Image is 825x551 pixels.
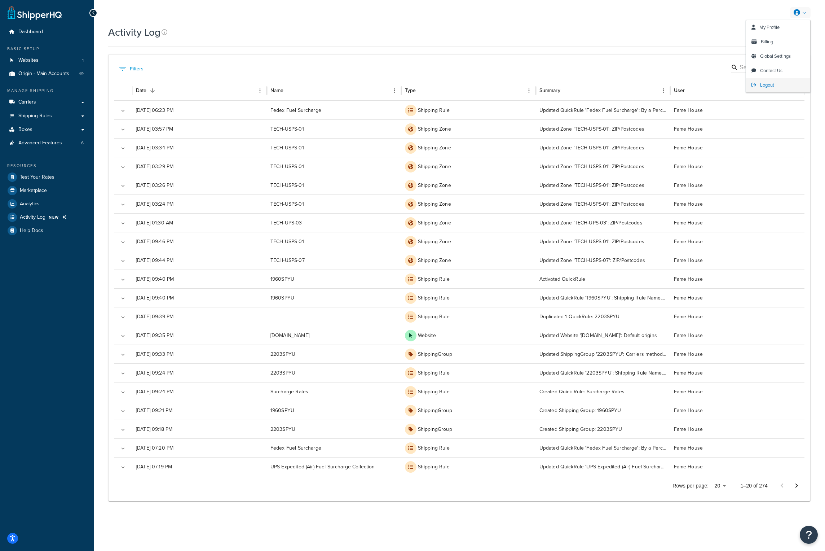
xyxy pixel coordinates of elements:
[418,294,450,302] p: Shipping Rule
[5,197,88,210] a: Analytics
[658,86,669,96] button: Menu
[670,119,805,138] div: Fame House
[132,194,267,213] div: [DATE] 03:24 PM
[800,526,818,544] button: Open Resource Center
[118,200,128,210] button: Expand
[5,67,88,80] a: Origin - Main Accounts 49
[5,224,88,237] a: Help Docs
[670,232,805,251] div: Fame House
[132,363,267,382] div: [DATE] 09:24 PM
[132,438,267,457] div: [DATE] 07:20 PM
[49,214,59,220] span: NEW
[20,188,47,194] span: Marketplace
[18,71,69,77] span: Origin - Main Accounts
[5,109,88,123] a: Shipping Rules
[5,171,88,184] a: Test Your Rates
[711,481,729,491] div: 20
[416,86,427,96] button: Sort
[389,86,400,96] button: Menu
[536,213,670,232] div: Updated Zone 'TECH-UPS-03': ZIP/Postcodes
[20,201,40,207] span: Analytics
[536,307,670,326] div: Duplicated 1 QuickRule: 2203SPYU
[536,438,670,457] div: Updated QuickRule 'Fedex Fuel Surcharge': By a Percentage
[79,71,84,77] span: 49
[740,64,792,72] input: Search…
[536,194,670,213] div: Updated Zone 'TECH-USPS-01': ZIP/Postcodes
[267,326,401,345] div: paige-sandbox.myshopify.com
[267,438,401,457] div: Fedex Fuel Surcharge
[118,331,128,341] button: Expand
[20,228,43,234] span: Help Docs
[132,251,267,270] div: [DATE] 09:44 PM
[118,425,128,435] button: Expand
[536,401,670,420] div: Created Shipping Group: 1960SPYU
[418,445,450,452] p: Shipping Rule
[536,119,670,138] div: Updated Zone 'TECH-USPS-01': ZIP/Postcodes
[5,211,88,224] a: Activity Log NEW
[132,288,267,307] div: [DATE] 09:40 PM
[536,176,670,194] div: Updated Zone 'TECH-USPS-01': ZIP/Postcodes
[418,163,451,170] p: Shipping Zone
[18,127,32,133] span: Boxes
[761,38,773,45] span: Billing
[118,368,128,379] button: Expand
[118,443,128,454] button: Expand
[267,119,401,138] div: TECH-USPS-01
[418,107,450,114] p: Shipping Rule
[118,106,128,116] button: Expand
[118,237,128,247] button: Expand
[536,232,670,251] div: Updated Zone 'TECH-USPS-01': ZIP/Postcodes
[524,86,534,96] button: Menu
[536,138,670,157] div: Updated Zone 'TECH-USPS-01': ZIP/Postcodes
[670,345,805,363] div: Fame House
[117,63,145,75] button: Show filters
[267,401,401,420] div: 1960SPYU
[670,194,805,213] div: Fame House
[118,312,128,322] button: Expand
[670,157,805,176] div: Fame House
[746,78,810,92] li: Logout
[418,144,451,152] p: Shipping Zone
[267,251,401,270] div: TECH-USPS-07
[536,457,670,476] div: Updated QuickRule 'UPS Expedited (Air) Fuel Surcharge Collection': By a Percentage
[18,57,39,64] span: Websites
[731,62,803,74] div: Search
[746,49,810,64] a: Global Settings
[5,25,88,39] a: Dashboard
[418,388,450,395] p: Shipping Rule
[8,5,62,20] a: ShipperHQ Home
[5,54,88,67] a: Websites 1
[132,307,267,326] div: [DATE] 09:39 PM
[536,270,670,288] div: Activated QuickRule
[670,270,805,288] div: Fame House
[132,157,267,176] div: [DATE] 03:29 PM
[670,326,805,345] div: Fame House
[108,25,160,39] h1: Activity Log
[418,201,451,208] p: Shipping Zone
[670,420,805,438] div: Fame House
[536,101,670,119] div: Updated QuickRule 'Fedex Fuel Surcharge': By a Percentage
[789,478,804,493] button: Go to next page
[418,257,451,264] p: Shipping Zone
[418,369,450,377] p: Shipping Rule
[5,211,88,224] li: Activity Log
[118,406,128,416] button: Expand
[284,86,294,96] button: Sort
[760,67,782,74] span: Contact Us
[5,136,88,150] li: Advanced Features
[536,251,670,270] div: Updated Zone 'TECH-USPS-07': ZIP/Postcodes
[81,140,84,146] span: 6
[5,163,88,169] div: Resources
[536,345,670,363] div: Updated ShippingGroup '2203SPYU': Carriers methods codes
[255,86,265,96] button: Menu
[267,363,401,382] div: 2203SPYU
[536,157,670,176] div: Updated Zone 'TECH-USPS-01': ZIP/Postcodes
[82,57,84,64] span: 1
[118,162,128,172] button: Expand
[670,363,805,382] div: Fame House
[118,181,128,191] button: Expand
[18,99,36,105] span: Carriers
